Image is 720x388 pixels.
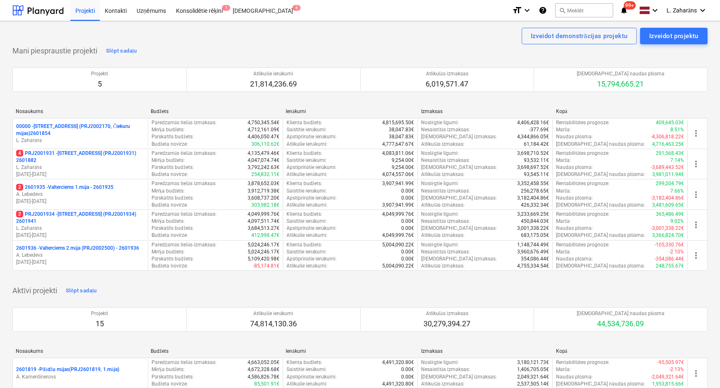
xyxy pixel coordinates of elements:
p: -354,086.44€ [655,255,684,263]
p: Atlikušās izmaksas : [421,381,465,388]
p: Klienta budžets : [287,119,322,126]
p: Saistītie ienākumi : [287,126,327,133]
p: Budžeta novirze : [152,171,188,178]
p: [DEMOGRAPHIC_DATA] naudas plūsma : [556,171,645,178]
div: Ienākumi [286,348,414,354]
p: Atlikušās izmaksas : [421,202,465,209]
p: Apstiprinātie ienākumi : [287,225,337,232]
p: Naudas plūsma : [556,255,593,263]
p: Klienta budžets : [287,359,322,366]
p: Mērķa budžets : [152,157,185,164]
p: 30,279,394.27 [424,319,470,329]
p: 291,568.43€ [656,150,684,157]
p: Pārskatīts budžets : [152,255,194,263]
p: PRJ2001934 - [STREET_ADDRESS] (PRJ2001934) 2601941 [16,211,144,225]
p: [DATE] - [DATE] [16,171,144,178]
p: 4,097,511.74€ [248,218,279,225]
p: 3,481,609.65€ [652,202,684,209]
p: Mērķa budžets : [152,218,185,225]
p: -95,505.97€ [657,359,684,366]
p: 74,814,130.36 [250,319,297,329]
p: Apstiprinātie ienākumi : [287,255,337,263]
p: Pārskatīts budžets : [152,195,194,202]
p: -377.69€ [529,126,549,133]
p: -3,182,404.86€ [651,195,684,202]
p: [DEMOGRAPHIC_DATA] izmaksas : [421,255,497,263]
p: [DEMOGRAPHIC_DATA] naudas plūsma : [556,381,645,388]
p: 9,254.00€ [392,157,414,164]
p: 0.00€ [401,366,414,373]
p: [DATE] - [DATE] [16,198,144,205]
p: Noslēgtie līgumi : [421,150,459,157]
p: 3,608,737.20€ [248,195,279,202]
p: 0.00€ [401,218,414,225]
p: [DEMOGRAPHIC_DATA] izmaksas : [421,374,497,381]
p: 409,645.03€ [656,119,684,126]
p: Atlikušie ienākumi [250,310,297,317]
p: -105,330.76€ [655,241,684,248]
p: 4,755,334.54€ [517,263,549,270]
p: 365,486.49€ [656,211,684,218]
p: 15 [91,319,108,329]
p: Naudas plūsma : [556,195,593,202]
p: 4,083,811.06€ [382,150,414,157]
p: Saistītie ienākumi : [287,157,327,164]
p: 0.00€ [401,255,414,263]
p: 299,204.79€ [656,180,684,187]
p: 4,750,345.54€ [248,119,279,126]
p: [DEMOGRAPHIC_DATA] izmaksas : [421,164,497,171]
p: Atlikušie ienākumi : [287,263,327,270]
p: 2601819 - Pīlādžu mājas(PRJ2601819, 1.māja) [16,366,119,373]
div: Izveidot projektu [649,31,698,41]
p: Pārskatīts budžets : [152,164,194,171]
p: 38,047.83€ [389,133,414,140]
p: Noslēgtie līgumi : [421,180,459,187]
p: A. Kamerdinerovs [16,374,144,381]
p: Rentabilitātes prognoze : [556,119,609,126]
p: Nesaistītās izmaksas : [421,218,470,225]
div: Budžets [151,108,279,115]
p: 5,004,090.22€ [382,241,414,248]
p: 4,491,320.80€ [382,381,414,388]
p: 2601936 - Valterciems 2.māja (PRJ2002500) - 2601936 [16,245,139,252]
p: [DEMOGRAPHIC_DATA] naudas plūsma [577,310,665,317]
span: 2 [16,211,23,217]
button: Slēpt sadaļu [104,44,139,58]
p: 3,912,719.38€ [248,188,279,195]
div: Nosaukums [16,348,144,354]
p: PRJ2001931 - [STREET_ADDRESS] (PRJ2001931) 2601882 [16,150,144,164]
p: Atlikušās izmaksas [426,70,468,77]
p: [DEMOGRAPHIC_DATA] naudas plūsma : [556,141,645,148]
p: -3,689,443.52€ [651,164,684,171]
p: 38,047.83€ [389,126,414,133]
p: Budžeta novirze : [152,381,188,388]
p: A. Lebedevs [16,252,144,259]
p: 412,998.47€ [251,232,279,239]
p: [DEMOGRAPHIC_DATA] naudas plūsma : [556,202,645,209]
p: Aktīvi projekti [12,286,57,296]
p: Naudas plūsma : [556,374,593,381]
p: Mērķa budžets : [152,366,185,373]
p: Naudas plūsma : [556,133,593,140]
p: A. Lebedevs [16,191,144,198]
p: 4,049,999.76€ [248,211,279,218]
p: 4,135,479.46€ [248,150,279,157]
div: Kopā [556,348,684,354]
p: Noslēgtie līgumi : [421,211,459,218]
span: more_vert [691,190,701,200]
p: Budžeta novirze : [152,141,188,148]
p: Noslēgtie līgumi : [421,241,459,248]
p: 4,344,866.05€ [517,133,549,140]
p: 9.02% [670,218,684,225]
p: Marža : [556,218,571,225]
p: 256,278.65€ [521,188,549,195]
div: 2601819 -Pīlādžu mājas(PRJ2601819, 1.māja)A. Kamerdinerovs [16,366,144,380]
button: Izveidot demonstrācijas projektu [522,28,637,44]
p: [DEMOGRAPHIC_DATA] naudas plūsma [577,70,665,77]
p: 0.00€ [401,374,414,381]
p: Pārskatīts budžets : [152,374,194,381]
p: -4,306,818.22€ [651,133,684,140]
p: 93,545.11€ [524,171,549,178]
p: 5,024,246.17€ [248,248,279,255]
p: 85,501.91€ [254,381,279,388]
